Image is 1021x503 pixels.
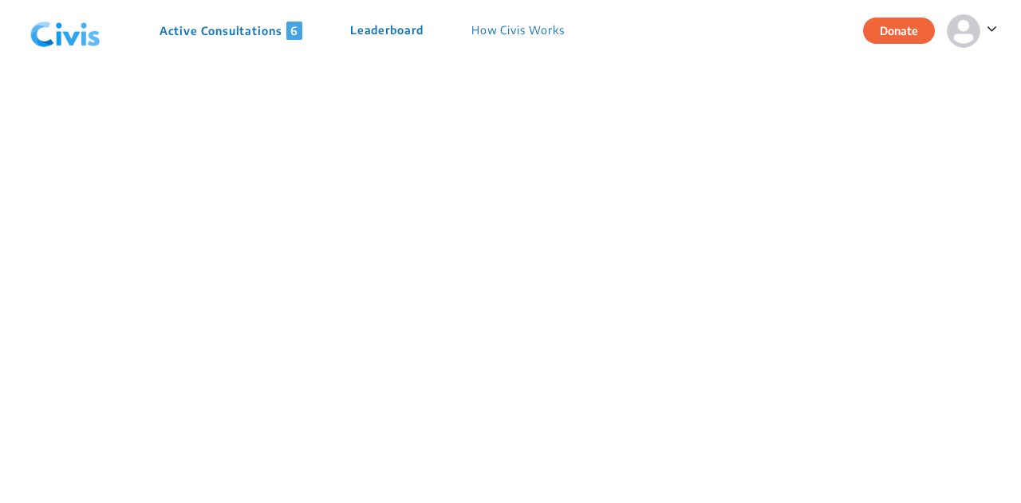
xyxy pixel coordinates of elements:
p: Leaderboard [350,22,424,40]
p: Active Consultations [160,22,302,40]
img: navlogo.png [24,7,107,55]
img: person-default.svg [947,14,980,48]
button: Donate [863,18,935,44]
a: Donate [863,22,947,37]
span: 6 [286,22,302,40]
p: How Civis Works [471,22,565,40]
